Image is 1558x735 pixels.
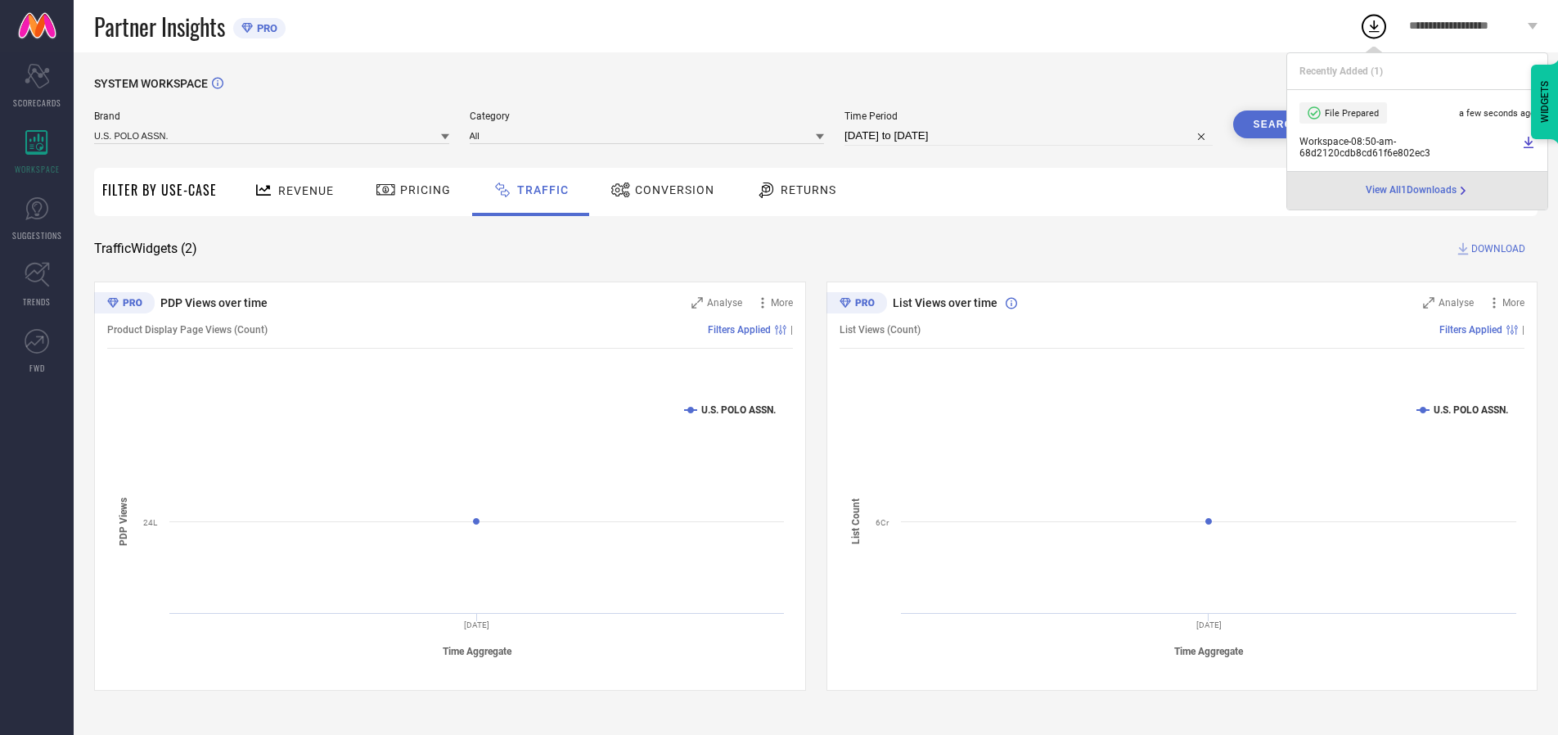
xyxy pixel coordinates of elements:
div: Open download list [1359,11,1389,41]
span: Revenue [278,184,334,197]
tspan: List Count [850,498,862,544]
span: Filters Applied [708,324,771,336]
span: Partner Insights [94,10,225,43]
span: File Prepared [1325,108,1379,119]
svg: Zoom [691,297,703,309]
span: | [790,324,793,336]
span: Product Display Page Views (Count) [107,324,268,336]
span: WORKSPACE [15,163,60,175]
text: [DATE] [464,620,489,629]
span: Pricing [400,183,451,196]
span: Analyse [707,297,742,309]
text: U.S. POLO ASSN. [1434,404,1508,416]
span: Conversion [635,183,714,196]
span: More [771,297,793,309]
svg: Zoom [1423,297,1434,309]
span: SYSTEM WORKSPACE [94,77,208,90]
span: Returns [781,183,836,196]
tspan: Time Aggregate [1174,646,1244,657]
span: FWD [29,362,45,374]
span: Brand [94,110,449,122]
span: Filters Applied [1439,324,1502,336]
div: Premium [826,292,887,317]
span: TRENDS [23,295,51,308]
div: Premium [94,292,155,317]
span: View All 1 Downloads [1366,184,1457,197]
span: | [1522,324,1524,336]
span: Analyse [1439,297,1474,309]
span: Traffic [517,183,569,196]
a: Download [1522,136,1535,159]
span: PDP Views over time [160,296,268,309]
span: DOWNLOAD [1471,241,1525,257]
div: Open download page [1366,184,1470,197]
span: Time Period [844,110,1213,122]
span: PRO [253,22,277,34]
tspan: PDP Views [118,497,129,545]
tspan: Time Aggregate [443,646,512,657]
span: List Views over time [893,296,997,309]
span: Recently Added ( 1 ) [1299,65,1383,77]
text: 6Cr [876,518,889,527]
span: Workspace - 08:50-am - 68d2120cdb8cd61f6e802ec3 [1299,136,1518,159]
text: 24L [143,518,158,527]
input: Select time period [844,126,1213,146]
span: SCORECARDS [13,97,61,109]
span: a few seconds ago [1459,108,1535,119]
span: Filter By Use-Case [102,180,217,200]
span: List Views (Count) [840,324,921,336]
span: More [1502,297,1524,309]
button: Search [1233,110,1322,138]
text: [DATE] [1196,620,1221,629]
span: Traffic Widgets ( 2 ) [94,241,197,257]
text: U.S. POLO ASSN. [701,404,776,416]
span: SUGGESTIONS [12,229,62,241]
span: Category [470,110,825,122]
a: View All1Downloads [1366,184,1470,197]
